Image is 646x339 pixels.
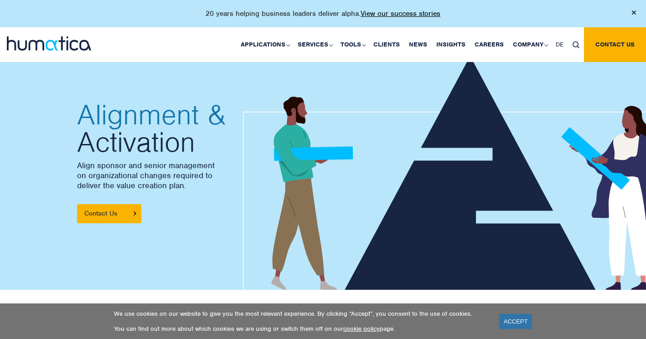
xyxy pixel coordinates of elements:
[470,27,508,62] a: Careers
[432,27,470,62] a: Insights
[343,325,380,333] a: cookie policy
[7,36,91,51] img: logo
[556,41,563,48] span: DE
[114,310,488,318] p: We use cookies on our website to give you the most relevant experience. By clicking “Accept”, you...
[336,27,369,62] a: Tools
[508,27,551,62] a: Company
[77,204,141,223] a: Contact Us
[293,27,336,62] a: Services
[573,41,579,48] img: search_icon
[206,9,440,18] p: 20 years helping business leaders deliver alpha.
[499,314,532,329] a: ACCEPT
[584,27,646,62] a: Contact us
[77,160,314,190] p: Align sponsor and senior management on organizational changes required to deliver the value creat...
[114,325,488,333] p: You can find out more about which cookies we are using or switch them off on our page.
[134,211,136,216] img: arrowicon
[551,27,568,62] a: DE
[77,101,314,156] h2: Activation
[77,101,314,128] span: Alignment &
[361,9,440,18] a: View our success stories
[236,27,293,62] a: Applications
[404,27,432,62] a: News
[369,27,404,62] a: Clients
